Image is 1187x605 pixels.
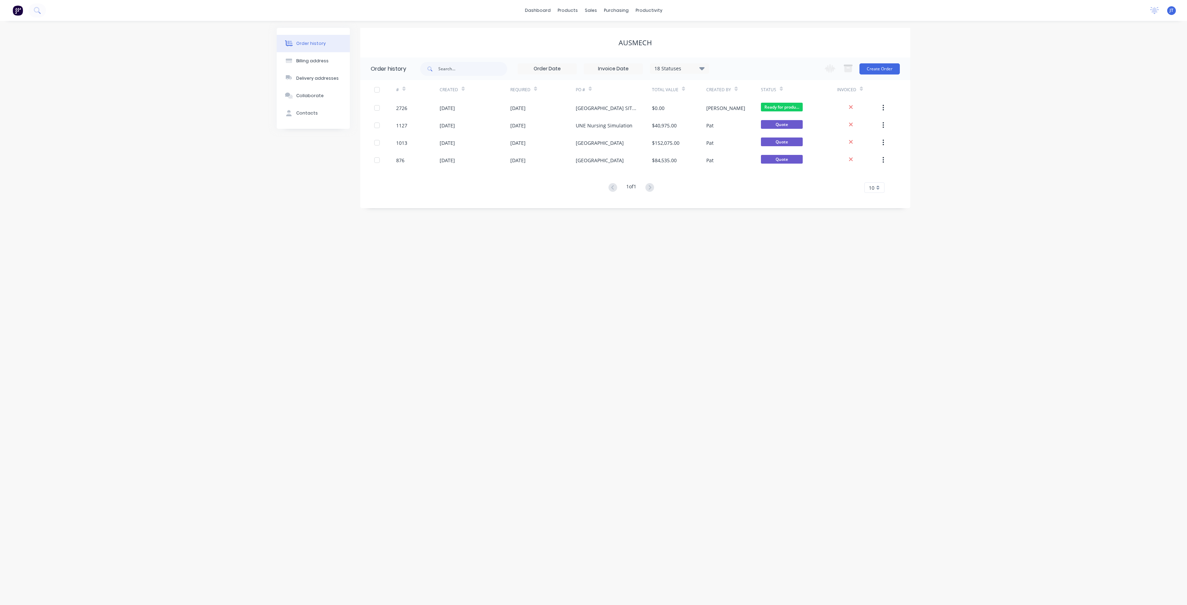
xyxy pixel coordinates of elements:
button: Create Order [859,63,900,74]
div: 2726 [396,104,407,112]
div: Invoiced [837,80,881,99]
button: Order history [277,35,350,52]
div: Order history [371,65,406,73]
div: [DATE] [510,139,526,147]
button: Billing address [277,52,350,70]
div: Ausmech [619,39,652,47]
span: Ready for produ... [761,103,803,111]
div: Billing address [296,58,329,64]
div: [GEOGRAPHIC_DATA] [576,139,624,147]
div: Pat [706,122,714,129]
div: Required [510,80,576,99]
div: UNE Nursing Simulation [576,122,632,129]
div: Pat [706,157,714,164]
div: [PERSON_NAME] [706,104,745,112]
div: [DATE] [510,157,526,164]
div: Total Value [652,80,706,99]
div: [DATE] [510,122,526,129]
div: [DATE] [440,139,455,147]
div: Status [761,80,837,99]
div: [DATE] [440,104,455,112]
div: Created [440,80,510,99]
a: dashboard [521,5,554,16]
div: 876 [396,157,404,164]
div: $84,535.00 [652,157,677,164]
button: Contacts [277,104,350,122]
input: Order Date [518,64,576,74]
div: Created By [706,80,761,99]
div: Contacts [296,110,318,116]
button: Delivery addresses [277,70,350,87]
div: [DATE] [440,157,455,164]
div: Collaborate [296,93,324,99]
div: [DATE] [440,122,455,129]
div: 1 of 1 [626,183,636,193]
span: 10 [869,184,874,191]
input: Invoice Date [584,64,643,74]
div: # [396,80,440,99]
div: PO # [576,80,652,99]
input: Search... [438,62,507,76]
div: Order history [296,40,326,47]
div: Total Value [652,87,678,93]
div: Created By [706,87,731,93]
div: PO # [576,87,585,93]
span: Quote [761,120,803,129]
div: 1013 [396,139,407,147]
div: [DATE] [510,104,526,112]
img: Factory [13,5,23,16]
div: Status [761,87,776,93]
div: products [554,5,581,16]
div: 1127 [396,122,407,129]
div: purchasing [600,5,632,16]
div: Required [510,87,530,93]
span: Quote [761,137,803,146]
div: Delivery addresses [296,75,339,81]
div: [GEOGRAPHIC_DATA] SITE MEASURE [DATE] [576,104,638,112]
div: 18 Statuses [650,65,709,72]
div: sales [581,5,600,16]
div: # [396,87,399,93]
div: Invoiced [837,87,856,93]
button: Collaborate [277,87,350,104]
div: Pat [706,139,714,147]
div: $152,075.00 [652,139,679,147]
div: Created [440,87,458,93]
span: JT [1170,7,1173,14]
div: $0.00 [652,104,665,112]
div: productivity [632,5,666,16]
div: [GEOGRAPHIC_DATA] [576,157,624,164]
span: Quote [761,155,803,164]
div: $40,975.00 [652,122,677,129]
